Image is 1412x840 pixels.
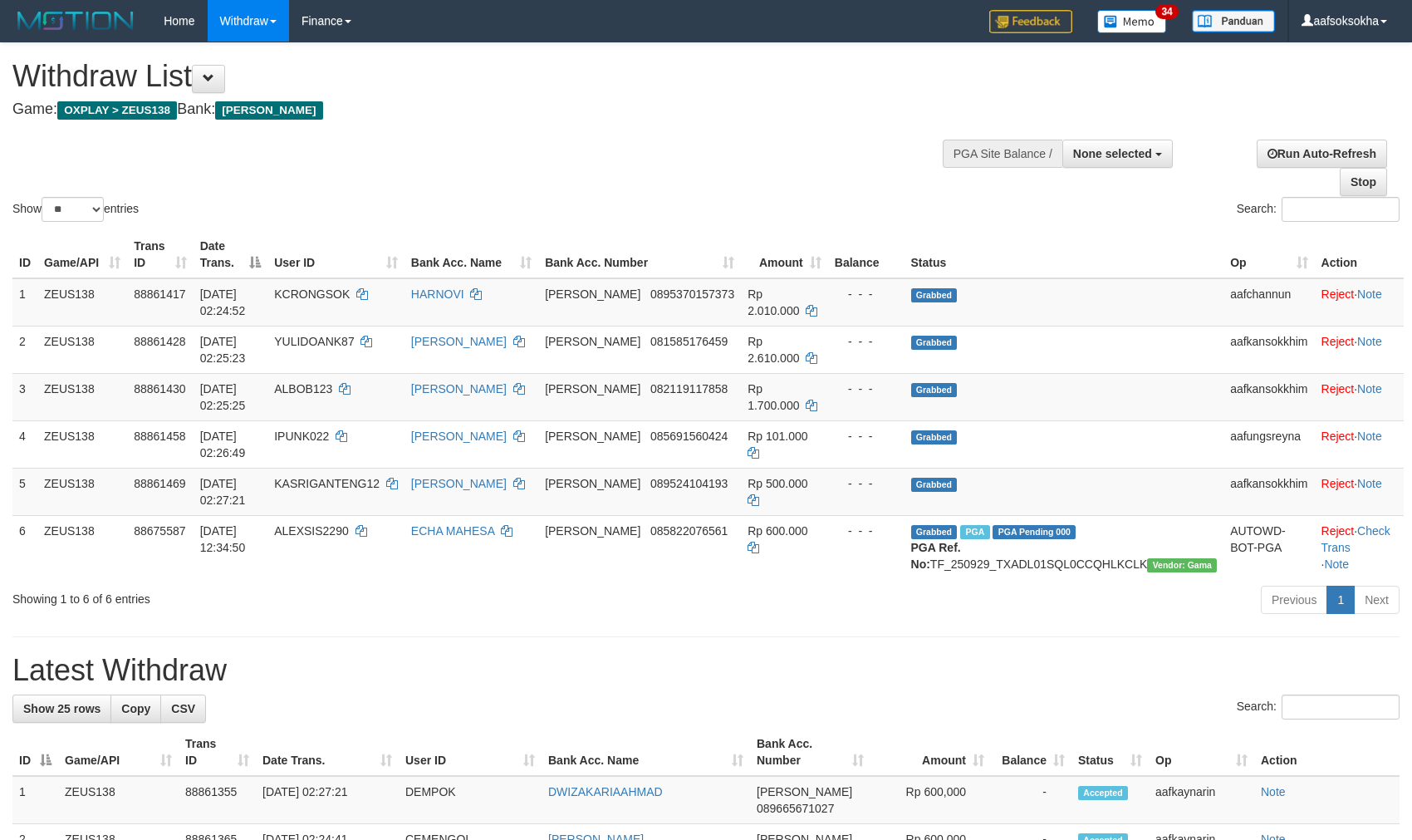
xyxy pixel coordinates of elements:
span: Grabbed [911,336,958,350]
a: Run Auto-Refresh [1257,140,1387,168]
td: aafungsreyna [1223,420,1314,468]
span: [DATE] 02:26:49 [200,430,246,459]
a: Reject [1321,382,1355,395]
a: Stop [1340,168,1387,196]
td: 3 [12,373,37,420]
th: Status [905,231,1224,278]
td: ZEUS138 [37,468,127,515]
span: [DATE] 02:24:52 [200,287,246,317]
span: 34 [1155,4,1178,19]
td: ZEUS138 [37,373,127,420]
span: Copy 081585176459 to clipboard [650,335,728,348]
span: 88861428 [134,335,185,348]
h4: Game: Bank: [12,101,924,118]
span: [DATE] 02:25:23 [200,335,246,365]
th: Action [1315,231,1404,278]
span: [PERSON_NAME] [545,287,640,301]
span: ALEXSIS2290 [274,524,349,538]
th: Balance [828,231,905,278]
span: [PERSON_NAME] [757,785,852,798]
span: Rp 2.610.000 [748,335,799,365]
span: Copy 089665671027 to clipboard [757,802,834,815]
th: Trans ID: activate to sort column ascending [127,231,193,278]
span: Rp 2.010.000 [748,287,799,317]
span: Rp 101.000 [748,430,807,443]
th: Amount: activate to sort column ascending [870,729,991,776]
select: Showentries [42,197,104,222]
span: 88861469 [134,477,185,490]
span: YULIDOANK87 [274,335,354,348]
span: [PERSON_NAME] [545,430,640,443]
a: [PERSON_NAME] [411,382,507,395]
th: Game/API: activate to sort column ascending [37,231,127,278]
th: Op: activate to sort column ascending [1223,231,1314,278]
label: Search: [1237,197,1400,222]
a: Note [1357,430,1382,443]
a: Note [1357,287,1382,301]
a: Show 25 rows [12,695,111,723]
b: PGA Ref. No: [911,541,961,571]
a: Note [1357,477,1382,490]
td: ZEUS138 [37,326,127,373]
td: ZEUS138 [37,515,127,579]
div: Showing 1 to 6 of 6 entries [12,584,576,607]
td: · [1315,326,1404,373]
td: aafkansokkhim [1223,373,1314,420]
th: Status: activate to sort column ascending [1071,729,1149,776]
span: Vendor URL: https://trx31.1velocity.biz [1147,558,1217,572]
span: OXPLAY > ZEUS138 [57,101,177,120]
th: Game/API: activate to sort column ascending [58,729,179,776]
a: Check Trans [1321,524,1390,554]
td: [DATE] 02:27:21 [256,776,399,824]
th: Bank Acc. Number: activate to sort column ascending [750,729,870,776]
span: KCRONGSOK [274,287,350,301]
a: Previous [1261,586,1327,614]
a: Reject [1321,430,1355,443]
span: Rp 600.000 [748,524,807,538]
span: [PERSON_NAME] [545,335,640,348]
img: Button%20Memo.svg [1097,10,1167,33]
span: [DATE] 02:25:25 [200,382,246,412]
div: - - - [835,381,898,397]
td: DEMPOK [399,776,542,824]
th: Balance: activate to sort column ascending [991,729,1071,776]
td: · [1315,420,1404,468]
span: [PERSON_NAME] [545,382,640,395]
span: None selected [1073,147,1152,160]
td: · [1315,278,1404,327]
span: Copy [121,702,150,715]
th: Bank Acc. Name: activate to sort column ascending [542,729,750,776]
a: Reject [1321,287,1355,301]
td: ZEUS138 [58,776,179,824]
th: Date Trans.: activate to sort column descending [194,231,268,278]
a: [PERSON_NAME] [411,430,507,443]
span: Grabbed [911,430,958,445]
a: Reject [1321,477,1355,490]
div: - - - [835,475,898,492]
td: TF_250929_TXADL01SQL0CCQHLKCLK [905,515,1224,579]
td: aafkansokkhim [1223,326,1314,373]
a: Reject [1321,335,1355,348]
input: Search: [1282,197,1400,222]
div: - - - [835,333,898,350]
span: Grabbed [911,478,958,492]
span: Accepted [1078,786,1128,800]
span: Show 25 rows [23,702,101,715]
td: · [1315,373,1404,420]
td: aafchannun [1223,278,1314,327]
td: AUTOWD-BOT-PGA [1223,515,1314,579]
th: Date Trans.: activate to sort column ascending [256,729,399,776]
th: User ID: activate to sort column ascending [399,729,542,776]
a: ECHA MAHESA [411,524,494,538]
span: 88861430 [134,382,185,395]
span: Copy 082119117858 to clipboard [650,382,728,395]
th: ID [12,231,37,278]
img: Feedback.jpg [989,10,1072,33]
a: Copy [110,695,161,723]
a: 1 [1326,586,1355,614]
span: [PERSON_NAME] [215,101,322,120]
a: Reject [1321,524,1355,538]
span: Copy 0895370157373 to clipboard [650,287,734,301]
span: Copy 085691560424 to clipboard [650,430,728,443]
td: ZEUS138 [37,420,127,468]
